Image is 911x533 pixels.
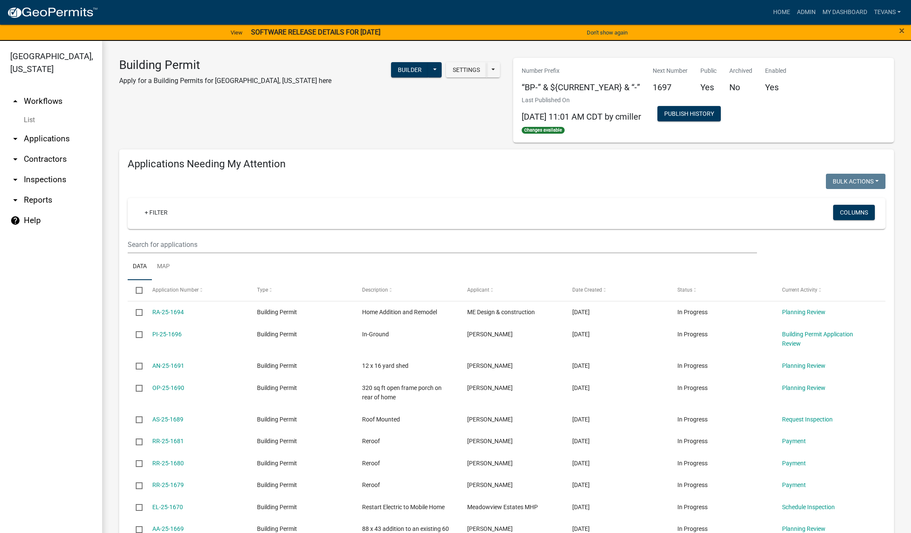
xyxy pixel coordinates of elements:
[152,331,182,338] a: PI-25-1696
[257,384,297,391] span: Building Permit
[572,438,590,444] span: 09/04/2025
[653,66,688,75] p: Next Number
[677,525,708,532] span: In Progress
[669,280,774,301] datatable-header-cell: Status
[700,66,717,75] p: Public
[251,28,380,36] strong: SOFTWARE RELEASE DETAILS FOR [DATE]
[128,158,885,170] h4: Applications Needing My Attention
[152,287,199,293] span: Application Number
[257,460,297,467] span: Building Permit
[522,66,640,75] p: Number Prefix
[152,460,184,467] a: RR-25-1680
[899,25,905,37] span: ×
[522,112,641,122] span: [DATE] 11:01 AM CDT by cmiller
[677,287,692,293] span: Status
[467,525,513,532] span: Tami Evans
[362,362,408,369] span: 12 x 16 yard shed
[899,26,905,36] button: Close
[152,525,184,532] a: AA-25-1669
[10,215,20,226] i: help
[677,362,708,369] span: In Progress
[362,460,380,467] span: Reroof
[467,287,489,293] span: Applicant
[128,253,152,281] a: Data
[152,438,184,444] a: RR-25-1681
[782,481,806,488] a: Payment
[572,362,590,369] span: 09/05/2025
[826,174,885,189] button: Bulk Actions
[354,280,459,301] datatable-header-cell: Description
[10,96,20,106] i: arrow_drop_up
[257,438,297,444] span: Building Permit
[152,504,183,510] a: EL-25-1670
[257,525,297,532] span: Building Permit
[677,438,708,444] span: In Progress
[782,362,825,369] a: Planning Review
[152,481,184,488] a: RR-25-1679
[782,460,806,467] a: Payment
[770,4,794,20] a: Home
[677,309,708,315] span: In Progress
[467,481,513,488] span: Tami Evans
[152,384,184,391] a: OP-25-1690
[257,504,297,510] span: Building Permit
[782,384,825,391] a: Planning Review
[522,96,641,105] p: Last Published On
[677,460,708,467] span: In Progress
[10,134,20,144] i: arrow_drop_down
[794,4,819,20] a: Admin
[572,287,602,293] span: Date Created
[657,106,721,121] button: Publish History
[227,26,246,40] a: View
[362,481,380,488] span: Reroof
[152,253,175,281] a: Map
[128,280,144,301] datatable-header-cell: Select
[391,62,428,77] button: Builder
[152,416,183,423] a: AS-25-1689
[677,481,708,488] span: In Progress
[362,416,400,423] span: Roof Mounted
[467,331,513,338] span: Mike Arnold
[10,195,20,205] i: arrow_drop_down
[522,82,640,92] h5: “BP-” & ${CURRENT_YEAR} & “-”
[362,438,380,444] span: Reroof
[782,525,825,532] a: Planning Review
[119,58,331,72] h3: Building Permit
[152,309,184,315] a: RA-25-1694
[782,331,853,347] a: Building Permit Application Review
[467,438,513,444] span: Tami Evans
[677,504,708,510] span: In Progress
[782,287,817,293] span: Current Activity
[467,504,538,510] span: Meadowview Estates MHP
[782,416,833,423] a: Request Inspection
[572,331,590,338] span: 09/05/2025
[257,309,297,315] span: Building Permit
[467,309,535,315] span: ME Design & construction
[152,362,184,369] a: AN-25-1691
[677,384,708,391] span: In Progress
[782,504,835,510] a: Schedule Inspection
[572,525,590,532] span: 09/03/2025
[819,4,871,20] a: My Dashboard
[653,82,688,92] h5: 1697
[128,236,757,253] input: Search for applications
[467,460,513,467] span: Tami Evans
[10,154,20,164] i: arrow_drop_down
[657,111,721,117] wm-modal-confirm: Workflow Publish History
[700,82,717,92] h5: Yes
[362,504,445,510] span: Restart Electric to Mobile Home
[467,362,513,369] span: Tami Evans
[871,4,904,20] a: tevans
[362,331,389,338] span: In-Ground
[144,280,249,301] datatable-header-cell: Application Number
[677,416,708,423] span: In Progress
[362,309,437,315] span: Home Addition and Remodel
[564,280,669,301] datatable-header-cell: Date Created
[572,481,590,488] span: 09/04/2025
[572,309,590,315] span: 09/07/2025
[522,127,565,134] span: Changes available
[677,331,708,338] span: In Progress
[257,287,268,293] span: Type
[257,481,297,488] span: Building Permit
[774,280,879,301] datatable-header-cell: Current Activity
